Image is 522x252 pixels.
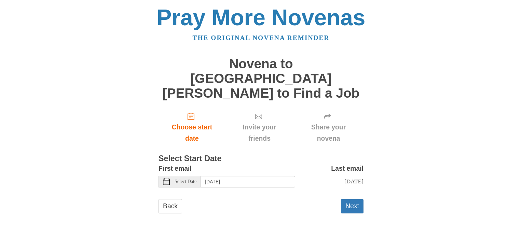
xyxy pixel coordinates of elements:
div: Click "Next" to confirm your start date first. [293,107,363,148]
span: Share your novena [300,122,357,144]
h1: Novena to [GEOGRAPHIC_DATA][PERSON_NAME] to Find a Job [159,57,363,100]
span: Choose start date [165,122,219,144]
label: Last email [331,163,363,174]
button: Next [341,199,363,213]
a: Choose start date [159,107,225,148]
div: Click "Next" to confirm your start date first. [225,107,293,148]
label: First email [159,163,192,174]
a: Pray More Novenas [157,5,366,30]
h3: Select Start Date [159,154,363,163]
span: [DATE] [344,178,363,185]
a: Back [159,199,182,213]
span: Invite your friends [232,122,287,144]
a: The original novena reminder [193,34,330,41]
span: Select Date [175,179,196,184]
